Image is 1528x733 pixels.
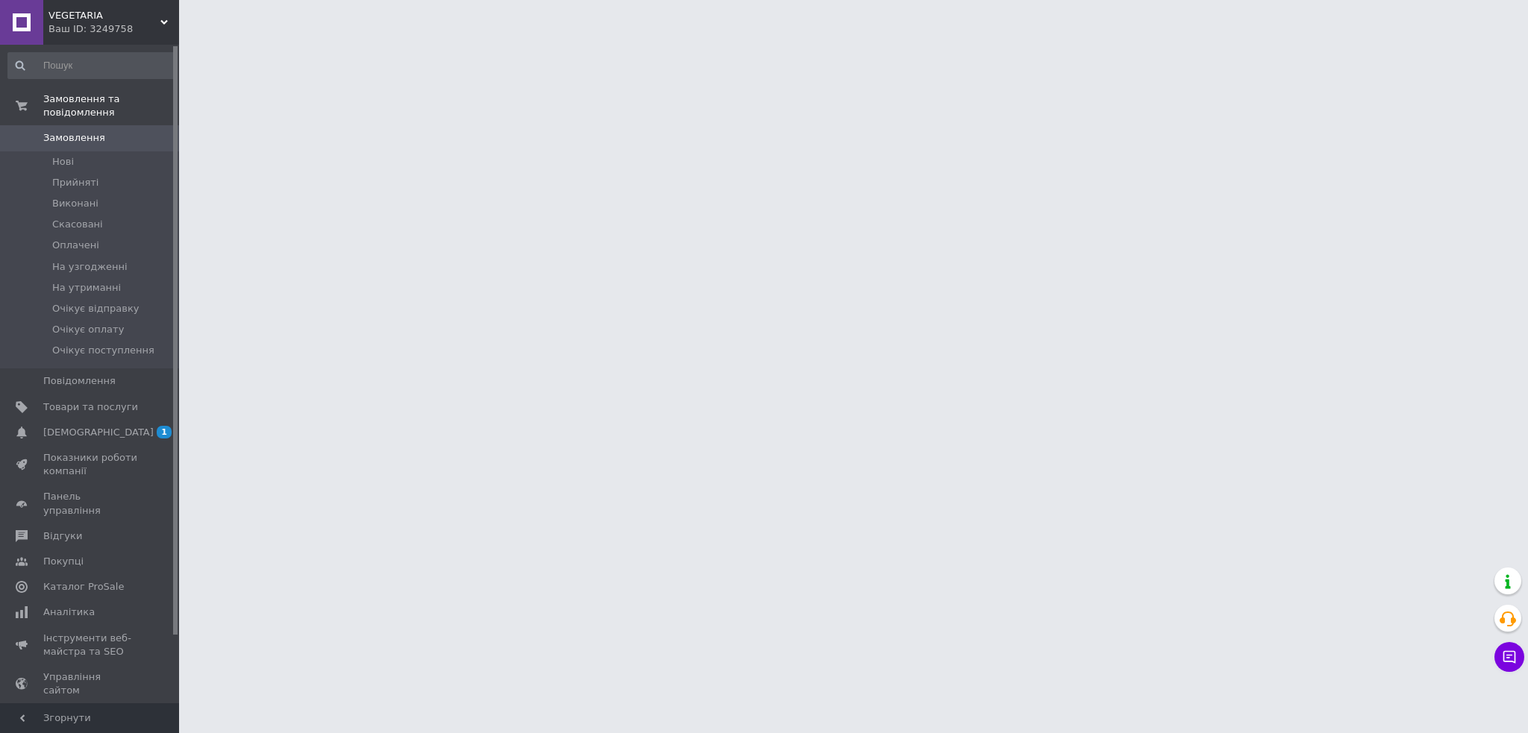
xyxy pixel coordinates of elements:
[7,52,175,79] input: Пошук
[52,281,121,295] span: На утриманні
[48,9,160,22] span: VEGETARIA
[48,22,179,36] div: Ваш ID: 3249758
[43,374,116,388] span: Повідомлення
[43,632,138,658] span: Інструменти веб-майстра та SEO
[52,197,98,210] span: Виконані
[1494,642,1524,672] button: Чат з покупцем
[43,451,138,478] span: Показники роботи компанії
[43,426,154,439] span: [DEMOGRAPHIC_DATA]
[52,176,98,189] span: Прийняті
[43,670,138,697] span: Управління сайтом
[52,323,124,336] span: Очікує оплату
[52,239,99,252] span: Оплачені
[52,344,154,357] span: Очікує поступлення
[43,529,82,543] span: Відгуки
[52,218,103,231] span: Скасовані
[157,426,172,438] span: 1
[43,490,138,517] span: Панель управління
[43,580,124,594] span: Каталог ProSale
[43,92,179,119] span: Замовлення та повідомлення
[43,555,84,568] span: Покупці
[43,605,95,619] span: Аналітика
[52,155,74,169] span: Нові
[43,131,105,145] span: Замовлення
[52,302,140,315] span: Очікує відправку
[43,400,138,414] span: Товари та послуги
[52,260,128,274] span: На узгодженні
